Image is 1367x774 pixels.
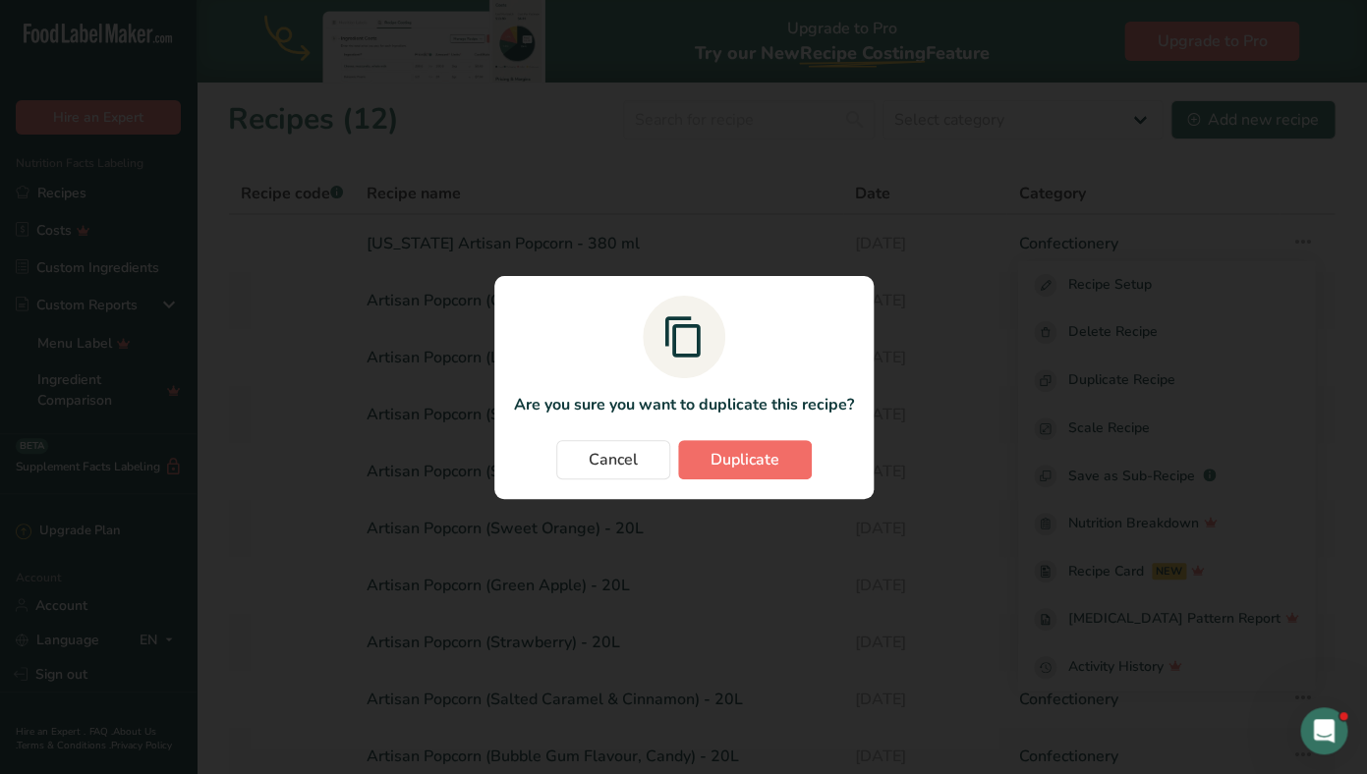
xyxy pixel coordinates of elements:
[1300,707,1347,754] iframe: Intercom live chat
[589,448,638,471] span: Cancel
[711,448,779,471] span: Duplicate
[678,440,812,479] button: Duplicate
[556,440,670,479] button: Cancel
[514,393,854,416] p: Are you sure you want to duplicate this recipe?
